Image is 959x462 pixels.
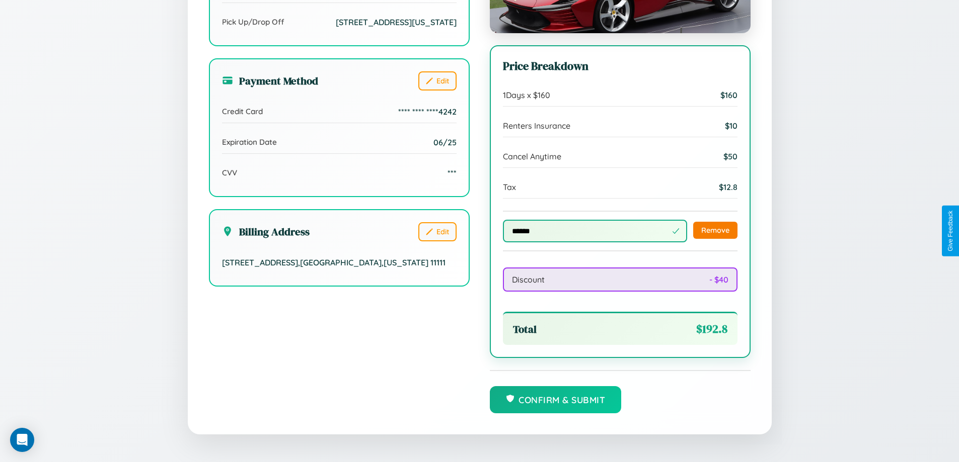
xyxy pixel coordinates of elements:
[222,17,284,27] span: Pick Up/Drop Off
[418,222,457,241] button: Edit
[512,274,545,285] span: Discount
[693,222,737,239] button: Remove
[503,58,737,74] h3: Price Breakdown
[719,182,737,192] span: $ 12.8
[222,137,277,147] span: Expiration Date
[503,121,570,131] span: Renters Insurance
[725,121,737,131] span: $ 10
[222,257,446,267] span: [STREET_ADDRESS] , [GEOGRAPHIC_DATA] , [US_STATE] 11111
[503,90,550,100] span: 1 Days x $ 160
[418,71,457,90] button: Edit
[503,182,516,192] span: Tax
[433,137,457,147] span: 06/25
[222,107,263,116] span: Credit Card
[720,90,737,100] span: $ 160
[513,322,537,336] span: Total
[222,73,318,88] h3: Payment Method
[696,321,727,337] span: $ 192.8
[336,17,457,27] span: [STREET_ADDRESS][US_STATE]
[10,428,34,452] div: Open Intercom Messenger
[947,211,954,251] div: Give Feedback
[222,168,237,177] span: CVV
[222,224,310,239] h3: Billing Address
[503,151,561,161] span: Cancel Anytime
[723,151,737,161] span: $ 50
[490,386,622,413] button: Confirm & Submit
[709,274,728,285] span: - $ 40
